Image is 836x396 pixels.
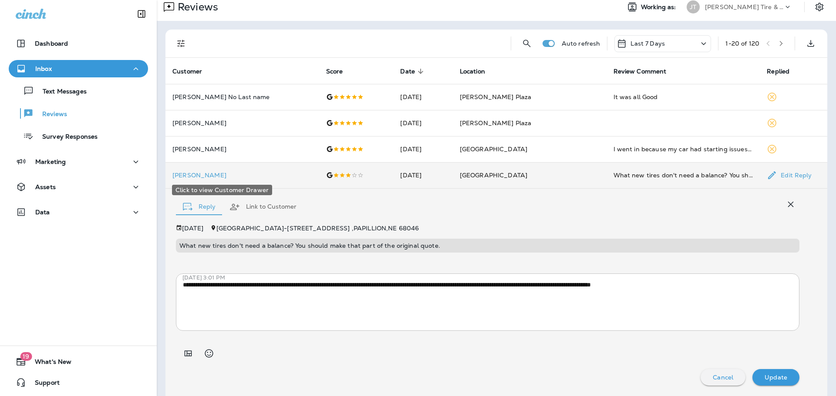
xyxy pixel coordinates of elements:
div: What new tires don't need a balance? You should make that part of the original quote. [614,171,753,180]
div: It was all Good [614,93,753,101]
p: [PERSON_NAME] No Last name [172,93,312,100]
span: Score [326,67,354,75]
button: Filters [172,35,190,52]
button: Dashboard [9,35,148,52]
div: I went in because my car had starting issues and they quickly diagnosed it as the starter motor. ... [614,145,753,153]
button: Inbox [9,60,148,77]
p: Data [35,209,50,216]
button: Cancel [701,369,745,386]
button: Text Messages [9,82,148,100]
p: Reviews [174,0,218,13]
button: Survey Responses [9,127,148,145]
button: Support [9,374,148,391]
button: Assets [9,178,148,196]
span: [GEOGRAPHIC_DATA] - [STREET_ADDRESS] , PAPILLION , NE 68046 [216,224,419,232]
td: [DATE] [393,84,452,110]
button: Reviews [9,104,148,123]
p: [PERSON_NAME] [172,120,312,126]
button: Data [9,203,148,221]
span: 19 [20,352,32,361]
div: 1 - 20 of 120 [725,40,759,47]
button: Reply [176,191,222,223]
p: Assets [35,183,56,190]
span: Date [400,68,415,75]
div: Click to view Customer Drawer [172,185,272,195]
span: [GEOGRAPHIC_DATA] [460,145,527,153]
span: Date [400,67,426,75]
span: Review Comment [614,67,678,75]
p: Marketing [35,158,66,165]
span: [GEOGRAPHIC_DATA] [460,171,527,179]
span: Customer [172,68,202,75]
span: [PERSON_NAME] Plaza [460,119,532,127]
span: [PERSON_NAME] Plaza [460,93,532,101]
td: [DATE] [393,136,452,162]
button: Search Reviews [518,35,536,52]
p: [PERSON_NAME] [172,146,312,153]
td: [DATE] [393,162,452,188]
p: What new tires don't need a balance? You should make that part of the original quote. [179,242,796,249]
span: Support [26,379,60,389]
p: Last 7 Days [630,40,665,47]
button: Update [752,369,799,386]
td: [DATE] [393,110,452,136]
button: Select an emoji [200,345,218,362]
p: Inbox [35,65,52,72]
span: Customer [172,67,213,75]
button: Add in a premade template [179,345,197,362]
span: Working as: [641,3,678,11]
p: Reviews [34,110,67,119]
p: Update [765,374,787,381]
span: Review Comment [614,68,667,75]
p: Cancel [713,374,733,381]
span: Location [460,68,485,75]
span: Replied [767,68,789,75]
p: [DATE] 3:01 PM [182,274,806,281]
p: Edit Reply [777,172,812,179]
span: Location [460,67,496,75]
p: Text Messages [34,88,87,96]
span: Replied [767,67,801,75]
button: 19What's New [9,353,148,370]
button: Collapse Sidebar [129,5,154,23]
button: Link to Customer [222,191,303,223]
p: [PERSON_NAME] Tire & Auto [705,3,783,10]
div: JT [687,0,700,13]
button: Export as CSV [802,35,819,52]
button: Marketing [9,153,148,170]
p: Auto refresh [562,40,600,47]
span: What's New [26,358,71,369]
div: Click to view Customer Drawer [172,172,312,179]
p: [PERSON_NAME] [172,172,312,179]
p: [DATE] [182,225,203,232]
p: Dashboard [35,40,68,47]
span: Score [326,68,343,75]
p: Survey Responses [34,133,98,141]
